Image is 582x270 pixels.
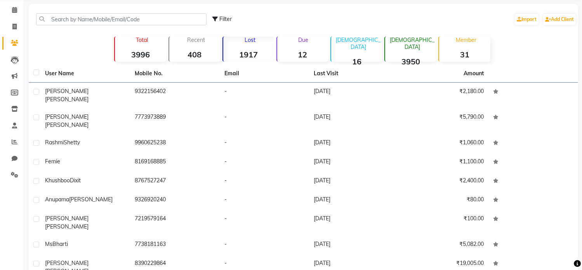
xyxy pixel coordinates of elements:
[442,36,490,43] p: Member
[220,108,309,134] td: -
[220,235,309,254] td: -
[130,191,220,210] td: 9326920240
[399,134,488,153] td: ₹1,060.00
[309,65,399,83] th: Last Visit
[45,88,89,95] span: [PERSON_NAME]
[70,177,81,184] span: Dixit
[45,241,52,247] span: Ms
[130,83,220,108] td: 9322156402
[439,50,490,59] strong: 31
[115,50,166,59] strong: 3996
[279,36,328,43] p: Due
[334,36,382,50] p: [DEMOGRAPHIC_DATA]
[399,235,488,254] td: ₹5,082.00
[172,36,220,43] p: Recent
[45,196,69,203] span: Anupama
[45,158,60,165] span: Femie
[399,153,488,172] td: ₹1,100.00
[399,83,488,108] td: ₹2,180.00
[220,172,309,191] td: -
[309,235,399,254] td: [DATE]
[69,196,113,203] span: [PERSON_NAME]
[45,121,89,128] span: [PERSON_NAME]
[130,108,220,134] td: 7773973889
[220,191,309,210] td: -
[515,14,539,25] a: Import
[309,134,399,153] td: [DATE]
[309,83,399,108] td: [DATE]
[309,191,399,210] td: [DATE]
[220,83,309,108] td: -
[130,210,220,235] td: 7219579164
[45,260,89,267] span: [PERSON_NAME]
[40,65,130,83] th: User Name
[169,50,220,59] strong: 408
[220,134,309,153] td: -
[45,215,89,222] span: [PERSON_NAME]
[130,134,220,153] td: 9960625238
[220,65,309,83] th: Email
[223,50,274,59] strong: 1917
[45,177,70,184] span: Khushboo
[309,108,399,134] td: [DATE]
[399,108,488,134] td: ₹5,790.00
[52,241,68,247] span: Bharti
[226,36,274,43] p: Lost
[543,14,576,25] a: Add Client
[45,139,64,146] span: Rashmi
[309,153,399,172] td: [DATE]
[388,36,436,50] p: [DEMOGRAPHIC_DATA]
[331,57,382,66] strong: 16
[277,50,328,59] strong: 12
[45,223,89,230] span: [PERSON_NAME]
[220,153,309,172] td: -
[219,16,232,22] span: Filter
[399,191,488,210] td: ₹80.00
[130,65,220,83] th: Mobile No.
[309,210,399,235] td: [DATE]
[118,36,166,43] p: Total
[130,172,220,191] td: 8767527247
[385,57,436,66] strong: 3950
[64,139,80,146] span: Shetty
[220,210,309,235] td: -
[459,65,488,82] th: Amount
[45,96,89,103] span: [PERSON_NAME]
[45,113,89,120] span: [PERSON_NAME]
[130,235,220,254] td: 7738181163
[130,153,220,172] td: 8169168885
[399,210,488,235] td: ₹100.00
[399,172,488,191] td: ₹2,400.00
[309,172,399,191] td: [DATE]
[36,13,207,25] input: Search by Name/Mobile/Email/Code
